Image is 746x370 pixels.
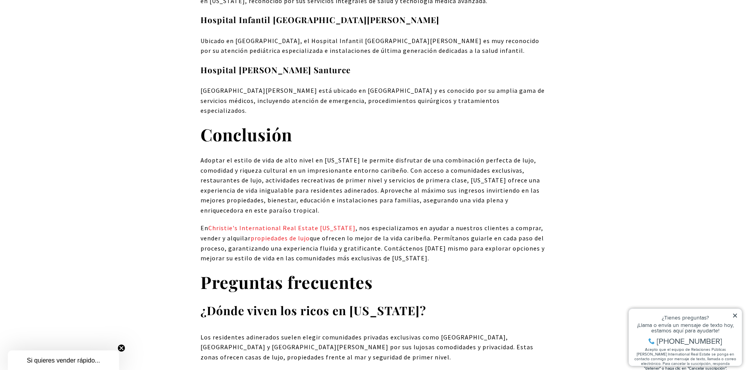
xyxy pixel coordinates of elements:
font: Adoptar el estilo de vida de alto nivel en [US_STATE] le permite disfrutar de una combinación per... [200,156,540,214]
font: [GEOGRAPHIC_DATA][PERSON_NAME] está ubicado en [GEOGRAPHIC_DATA] y es conocido por su amplia gama... [200,87,545,114]
font: Hospital Infantil [GEOGRAPHIC_DATA][PERSON_NAME] [200,14,439,25]
font: Preguntas frecuentes [200,271,373,293]
a: Christie's International Real Estate Puerto Rico - abrir en una nueva pestaña [208,224,356,232]
font: ¡Llama o envía un mensaje de texto hoy, estamos aquí para ayudarte! [13,24,109,37]
font: Acepto que el equipo de Relaciones Públicas [PERSON_NAME] International Real Estate se ponga en c... [10,49,112,74]
font: Hospital [PERSON_NAME] Santurce [200,64,351,75]
font: ¿Tienes preguntas? [37,16,84,24]
font: [PHONE_NUMBER] [32,38,98,49]
font: En [200,224,208,232]
button: Primer avance [117,344,125,352]
font: que ofrecen lo mejor de la vida caribeña. Permítanos guiarle en cada paso del proceso, garantizan... [200,234,545,262]
font: Si quieres vender rápido... [27,357,100,364]
font: ¿Dónde viven los ricos en [US_STATE]? [200,303,426,318]
font: Los residentes adinerados suelen elegir comunidades privadas exclusivas como [GEOGRAPHIC_DATA], [... [200,333,533,361]
font: Christie's International Real Estate [US_STATE] [208,224,356,232]
font: Conclusión [200,123,292,146]
font: propiedades de lujo [251,234,310,242]
font: , nos especializamos en ayudar a nuestros clientes a comprar, vender y alquilar [200,224,543,242]
div: Si quieres vender rápido... Primer avance [8,350,119,370]
a: propiedades de lujo - abrir en una nueva pestaña [251,234,310,242]
font: Ubicado en [GEOGRAPHIC_DATA], el Hospital Infantil [GEOGRAPHIC_DATA][PERSON_NAME] es muy reconoci... [200,37,539,55]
